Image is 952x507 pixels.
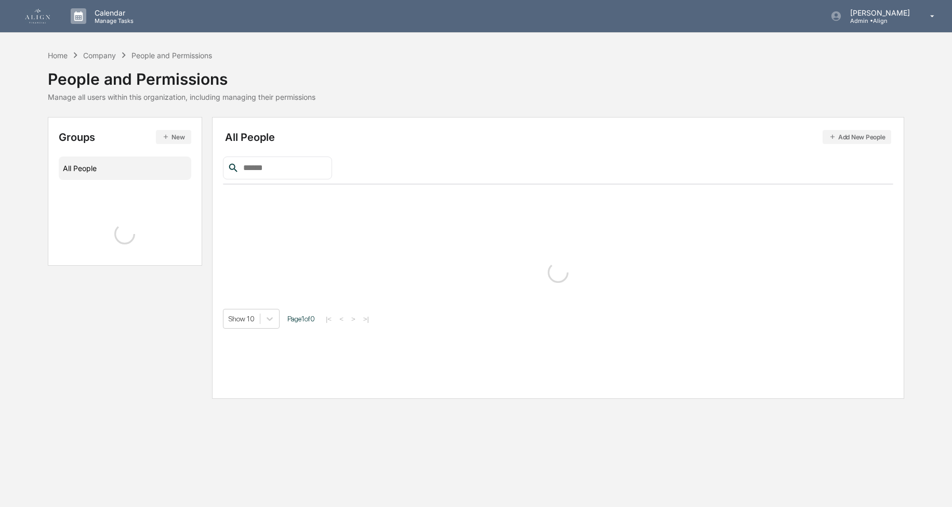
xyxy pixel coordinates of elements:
[323,315,335,323] button: |<
[225,130,892,144] div: All People
[360,315,372,323] button: >|
[336,315,347,323] button: <
[86,17,139,24] p: Manage Tasks
[83,51,116,60] div: Company
[63,160,187,177] div: All People
[59,130,191,144] div: Groups
[287,315,315,323] span: Page 1 of 0
[823,130,892,144] button: Add New People
[842,8,915,17] p: [PERSON_NAME]
[348,315,359,323] button: >
[156,130,191,144] button: New
[842,17,915,24] p: Admin • Align
[25,9,50,23] img: logo
[48,51,68,60] div: Home
[48,61,315,88] div: People and Permissions
[131,51,212,60] div: People and Permissions
[86,8,139,17] p: Calendar
[48,93,315,101] div: Manage all users within this organization, including managing their permissions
